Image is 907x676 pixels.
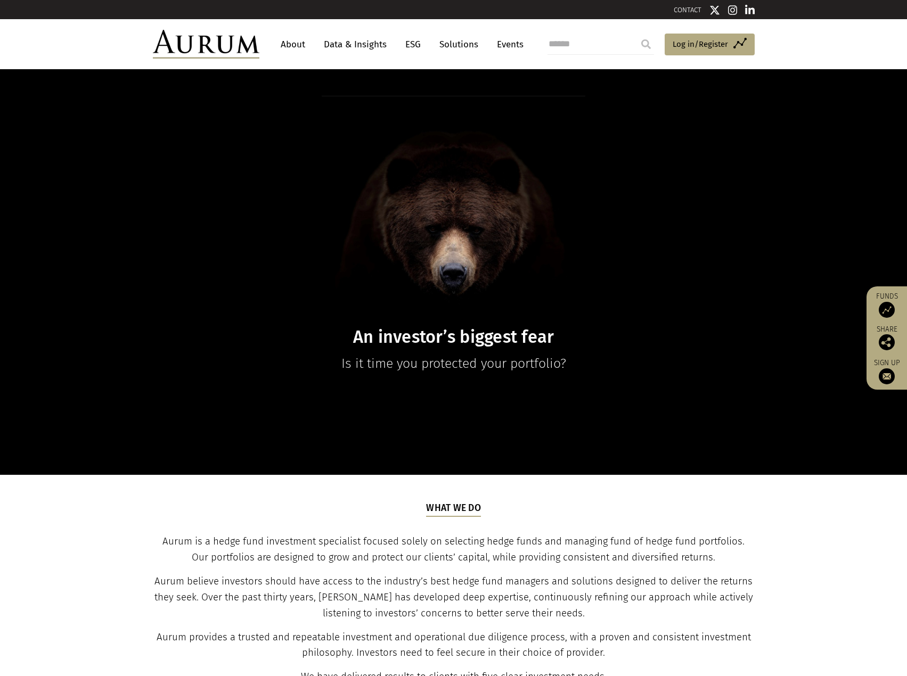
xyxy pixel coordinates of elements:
[879,302,895,318] img: Access Funds
[635,34,657,55] input: Submit
[872,292,902,318] a: Funds
[872,326,902,350] div: Share
[674,6,701,14] a: CONTACT
[153,30,259,59] img: Aurum
[673,38,728,51] span: Log in/Register
[434,35,484,54] a: Solutions
[162,535,745,563] span: Aurum is a hedge fund investment specialist focused solely on selecting hedge funds and managing ...
[248,353,659,374] p: Is it time you protected your portfolio?
[665,34,755,56] a: Log in/Register
[709,5,720,15] img: Twitter icon
[492,35,524,54] a: Events
[318,35,392,54] a: Data & Insights
[872,358,902,384] a: Sign up
[879,334,895,350] img: Share this post
[745,5,755,15] img: Linkedin icon
[728,5,738,15] img: Instagram icon
[157,631,751,659] span: Aurum provides a trusted and repeatable investment and operational due diligence process, with a ...
[275,35,310,54] a: About
[154,575,753,619] span: Aurum believe investors should have access to the industry’s best hedge fund managers and solutio...
[426,501,481,516] h5: What we do
[400,35,426,54] a: ESG
[879,368,895,384] img: Sign up to our newsletter
[248,327,659,348] h1: An investor’s biggest fear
